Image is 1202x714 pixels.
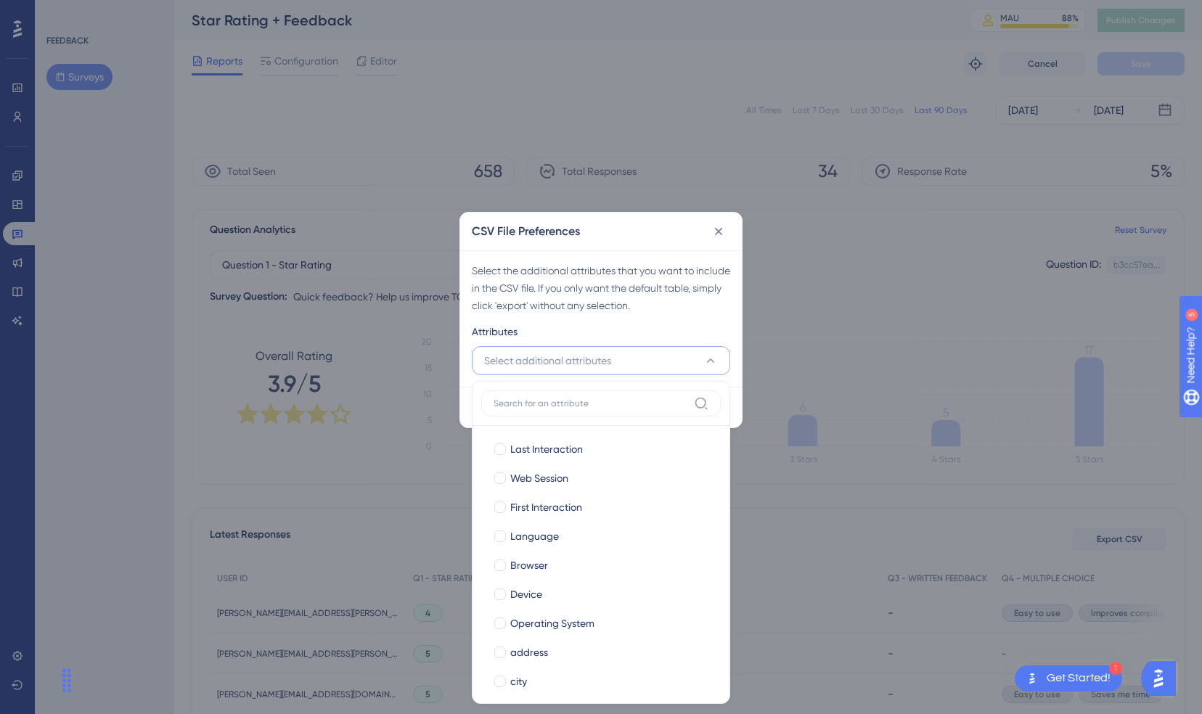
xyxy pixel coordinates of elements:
[1047,670,1111,686] div: Get Started!
[1141,657,1185,700] iframe: UserGuiding AI Assistant Launcher
[510,498,582,516] span: First Interaction
[510,469,568,487] span: Web Session
[1015,665,1122,692] div: Open Get Started! checklist, remaining modules: 1
[34,4,91,21] span: Need Help?
[494,398,688,409] input: Search for an attribute
[510,557,548,574] span: Browser
[101,7,105,19] div: 5
[1023,670,1041,687] img: launcher-image-alternative-text
[484,352,611,369] span: Select additional attributes
[510,673,527,690] span: city
[472,223,580,240] h2: CSV File Preferences
[55,659,78,702] div: Drag
[510,644,548,661] span: address
[510,528,559,545] span: Language
[510,586,542,603] span: Device
[472,262,730,314] div: Select the additional attributes that you want to include in the CSV file. If you only want the d...
[510,440,583,458] span: Last Interaction
[472,323,518,340] span: Attributes
[510,615,594,632] span: Operating System
[1109,662,1122,675] div: 1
